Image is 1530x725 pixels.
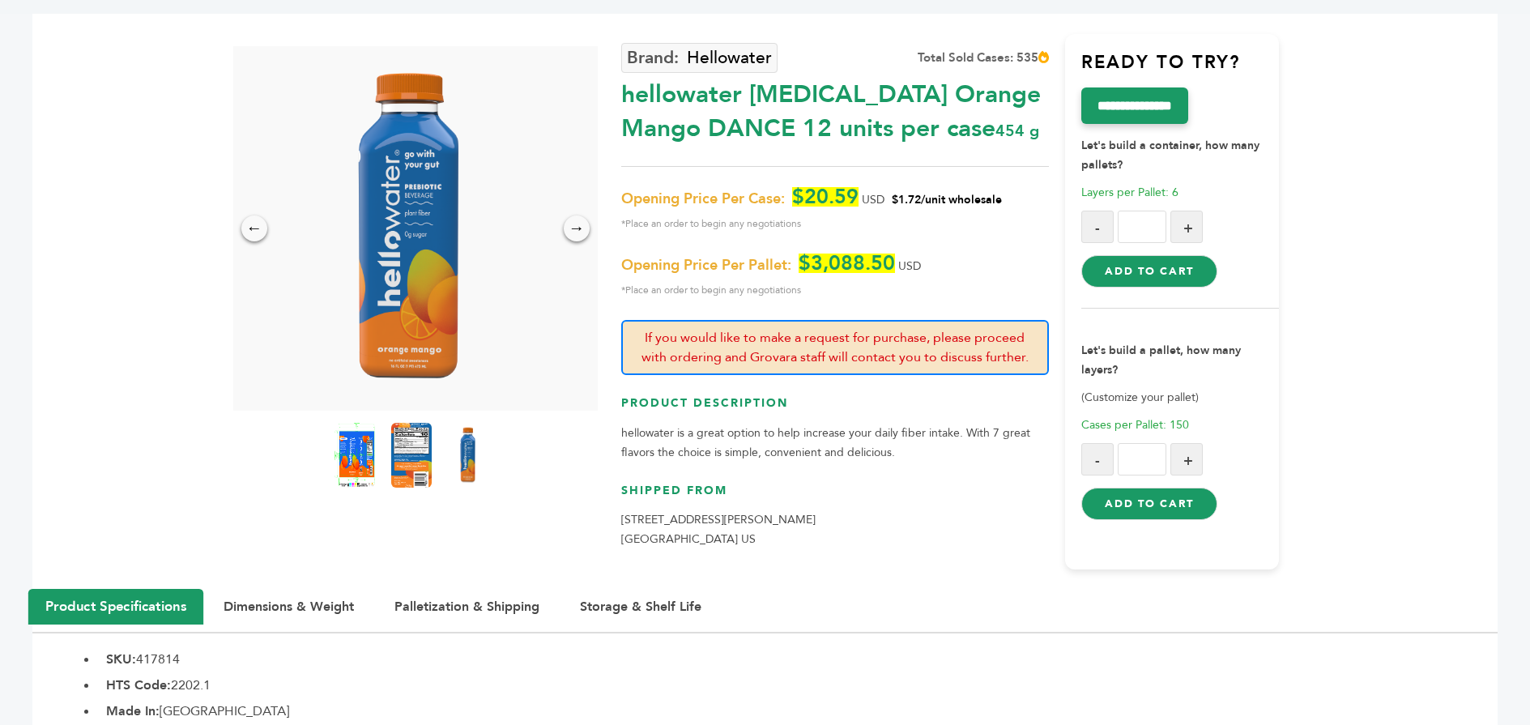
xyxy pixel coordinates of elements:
a: Hellowater [621,43,778,73]
div: ← [241,215,267,241]
p: hellowater is a great option to help increase your daily fiber intake. With 7 great flavors the c... [621,424,1049,463]
span: *Place an order to begin any negotiations [621,280,1049,300]
li: 2202.1 [98,676,1498,695]
span: $1.72/unit wholesale [892,192,1002,207]
div: Total Sold Cases: 535 [918,49,1049,66]
span: Opening Price Per Pallet: [621,256,791,275]
button: + [1170,443,1203,476]
span: $3,088.50 [799,254,895,273]
img: hellowater Prebiotic - Orange Mango - DANCE 12 units per case 454 g [275,46,548,411]
span: $20.59 [792,187,859,207]
button: + [1170,211,1203,243]
div: → [564,215,590,241]
b: HTS Code: [106,676,171,694]
button: Dimensions & Weight [207,590,370,624]
span: *Place an order to begin any negotiations [621,214,1049,233]
button: Storage & Shelf Life [564,590,718,624]
p: [STREET_ADDRESS][PERSON_NAME] [GEOGRAPHIC_DATA] US [621,510,1049,549]
span: Cases per Pallet: 150 [1081,417,1189,433]
p: (Customize your pallet) [1081,388,1279,407]
b: Made In: [106,702,160,720]
span: USD [862,192,884,207]
button: Palletization & Shipping [378,590,556,624]
button: Product Specifications [28,589,203,625]
h3: Product Description [621,395,1049,424]
span: USD [898,258,921,274]
button: Add to Cart [1081,488,1217,520]
li: [GEOGRAPHIC_DATA] [98,702,1498,721]
div: hellowater [MEDICAL_DATA] Orange Mango DANCE 12 units per case [621,70,1049,146]
strong: Let's build a pallet, how many layers? [1081,343,1241,377]
h3: Shipped From [621,483,1049,511]
button: - [1081,443,1114,476]
p: If you would like to make a request for purchase, please proceed with ordering and Grovara staff ... [621,320,1049,375]
img: hellowater Prebiotic - Orange Mango - DANCE 12 units per case 454 g Nutrition Info [391,423,432,488]
span: 454 g [995,120,1039,142]
h3: Ready to try? [1081,50,1279,87]
b: SKU: [106,650,136,668]
li: 417814 [98,650,1498,669]
img: hellowater Prebiotic - Orange Mango - DANCE 12 units per case 454 g [448,423,488,488]
img: hellowater Prebiotic - Orange Mango - DANCE 12 units per case 454 g Product Label [335,423,375,488]
span: Layers per Pallet: 6 [1081,185,1178,200]
strong: Let's build a container, how many pallets? [1081,138,1259,173]
button: Add to Cart [1081,255,1217,288]
span: Opening Price Per Case: [621,190,785,209]
button: - [1081,211,1114,243]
